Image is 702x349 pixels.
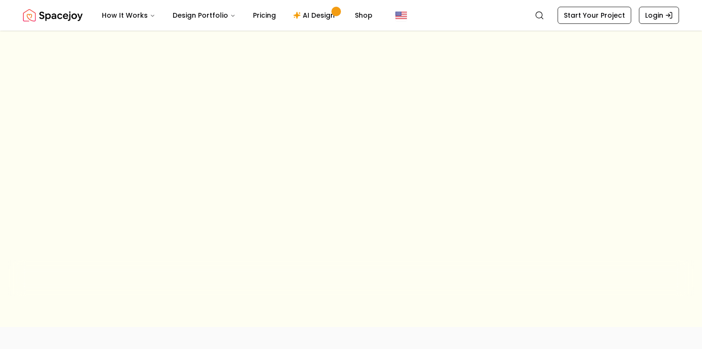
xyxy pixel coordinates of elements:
a: AI Design [285,6,345,25]
img: Spacejoy Logo [23,6,83,25]
img: United States [395,10,407,21]
a: Spacejoy [23,6,83,25]
a: Shop [347,6,380,25]
nav: Main [94,6,380,25]
a: Start Your Project [558,7,631,24]
a: Login [639,7,679,24]
a: Pricing [245,6,284,25]
button: Design Portfolio [165,6,243,25]
button: How It Works [94,6,163,25]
